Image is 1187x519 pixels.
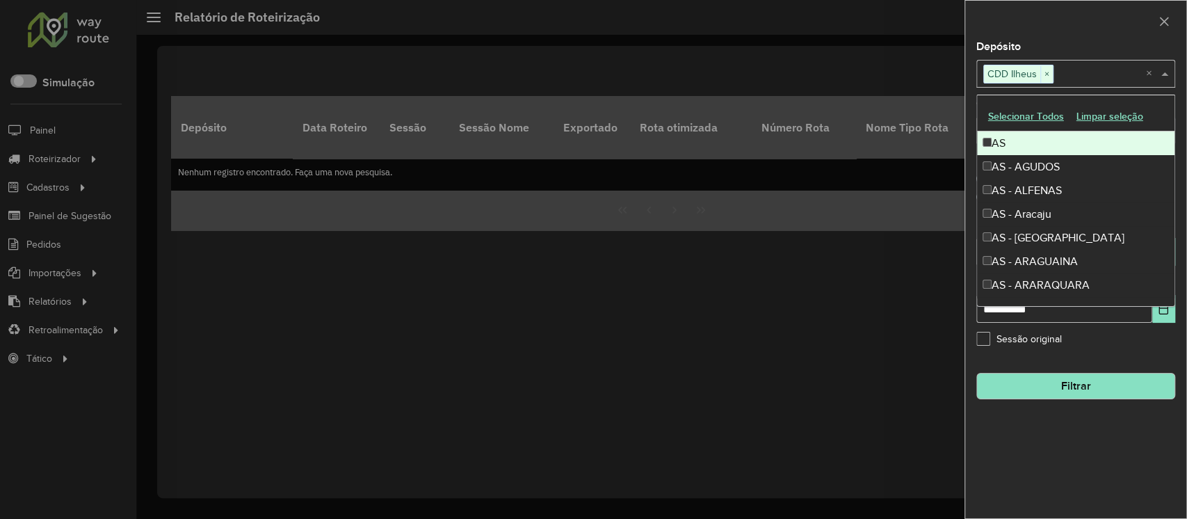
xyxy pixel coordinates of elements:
[977,202,1174,226] div: AS - Aracaju
[982,106,1070,127] button: Selecionar Todos
[976,38,1021,55] label: Depósito
[977,250,1174,273] div: AS - ARAGUAINA
[1146,65,1158,82] span: Clear all
[977,155,1174,179] div: AS - AGUDOS
[976,95,1175,307] ng-dropdown-panel: Options list
[1040,66,1053,83] span: ×
[977,273,1174,297] div: AS - ARARAQUARA
[976,332,1062,346] label: Sessão original
[976,373,1175,399] button: Filtrar
[977,179,1174,202] div: AS - ALFENAS
[984,65,1040,82] span: CDD Ilheus
[1152,295,1175,323] button: Choose Date
[977,131,1174,155] div: AS
[977,226,1174,250] div: AS - [GEOGRAPHIC_DATA]
[1070,106,1149,127] button: Limpar seleção
[977,297,1174,321] div: AS - AS Minas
